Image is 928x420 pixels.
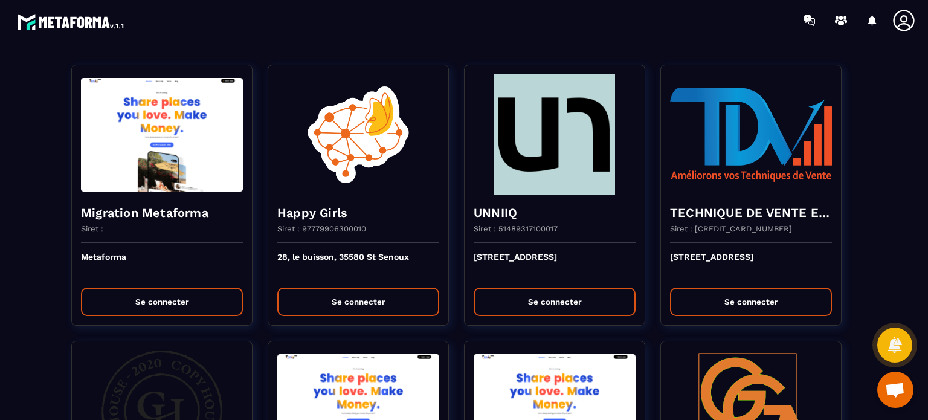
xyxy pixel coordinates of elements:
[474,204,636,221] h4: UNNIIQ
[17,11,126,33] img: logo
[277,288,439,316] button: Se connecter
[670,204,832,221] h4: TECHNIQUE DE VENTE EDITION
[277,74,439,195] img: funnel-background
[81,74,243,195] img: funnel-background
[670,74,832,195] img: funnel-background
[670,224,792,233] p: Siret : [CREDIT_CARD_NUMBER]
[277,204,439,221] h4: Happy Girls
[81,252,243,279] p: Metaforma
[474,74,636,195] img: funnel-background
[474,252,636,279] p: [STREET_ADDRESS]
[81,224,103,233] p: Siret :
[474,288,636,316] button: Se connecter
[277,252,439,279] p: 28, le buisson, 35580 St Senoux
[81,288,243,316] button: Se connecter
[474,224,558,233] p: Siret : 51489317100017
[877,372,913,408] a: Ouvrir le chat
[277,224,366,233] p: Siret : 97779906300010
[670,252,832,279] p: [STREET_ADDRESS]
[670,288,832,316] button: Se connecter
[81,204,243,221] h4: Migration Metaforma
